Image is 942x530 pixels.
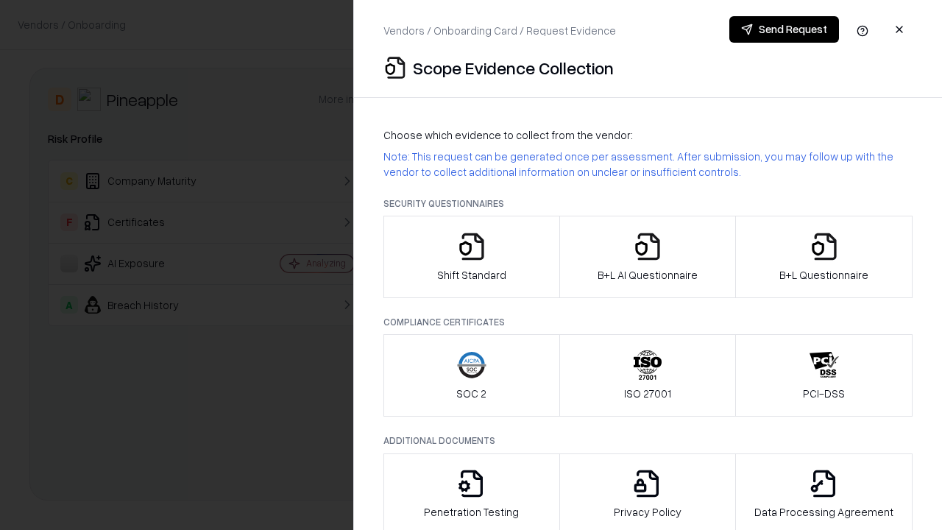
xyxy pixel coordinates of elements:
button: PCI-DSS [735,334,913,417]
button: Shift Standard [383,216,560,298]
p: B+L AI Questionnaire [598,267,698,283]
p: PCI-DSS [803,386,845,401]
p: Additional Documents [383,434,913,447]
p: Shift Standard [437,267,506,283]
button: SOC 2 [383,334,560,417]
p: Compliance Certificates [383,316,913,328]
button: ISO 27001 [559,334,737,417]
p: Data Processing Agreement [754,504,893,520]
p: Choose which evidence to collect from the vendor: [383,127,913,143]
button: Send Request [729,16,839,43]
p: Vendors / Onboarding Card / Request Evidence [383,23,616,38]
button: B+L AI Questionnaire [559,216,737,298]
p: SOC 2 [456,386,486,401]
p: B+L Questionnaire [779,267,868,283]
p: Privacy Policy [614,504,681,520]
p: Penetration Testing [424,504,519,520]
p: ISO 27001 [624,386,671,401]
p: Note: This request can be generated once per assessment. After submission, you may follow up with... [383,149,913,180]
p: Security Questionnaires [383,197,913,210]
p: Scope Evidence Collection [413,56,614,79]
button: B+L Questionnaire [735,216,913,298]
